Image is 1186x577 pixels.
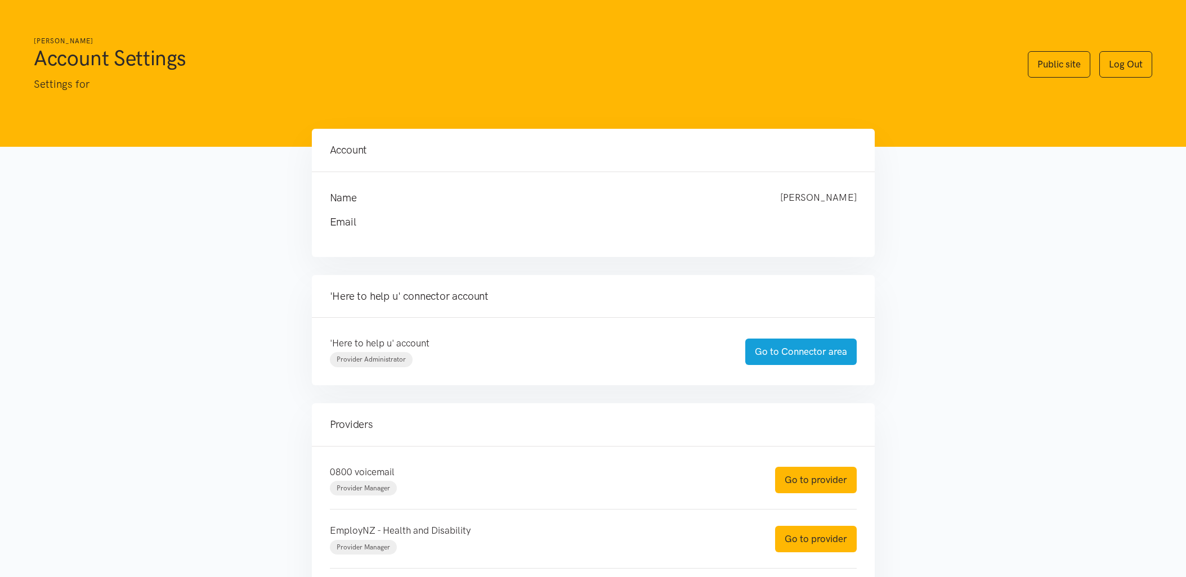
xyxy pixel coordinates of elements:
h4: Email [330,214,834,230]
a: Log Out [1099,51,1152,78]
h4: Providers [330,417,857,432]
h6: [PERSON_NAME] [34,36,1005,47]
p: Settings for [34,76,1005,93]
div: [PERSON_NAME] [769,190,868,206]
h4: Account [330,142,857,158]
a: Go to Connector area [745,339,857,365]
span: Provider Administrator [337,355,406,363]
a: Public site [1028,51,1090,78]
h4: 'Here to help u' connector account [330,288,857,304]
a: Go to provider [775,467,857,493]
h4: Name [330,190,758,206]
h1: Account Settings [34,44,1005,71]
a: Go to provider [775,526,857,552]
span: Provider Manager [337,543,390,551]
p: EmployNZ - Health and Disability [330,523,753,538]
p: 0800 voicemail [330,465,753,480]
span: Provider Manager [337,484,390,492]
p: 'Here to help u' account [330,336,723,351]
